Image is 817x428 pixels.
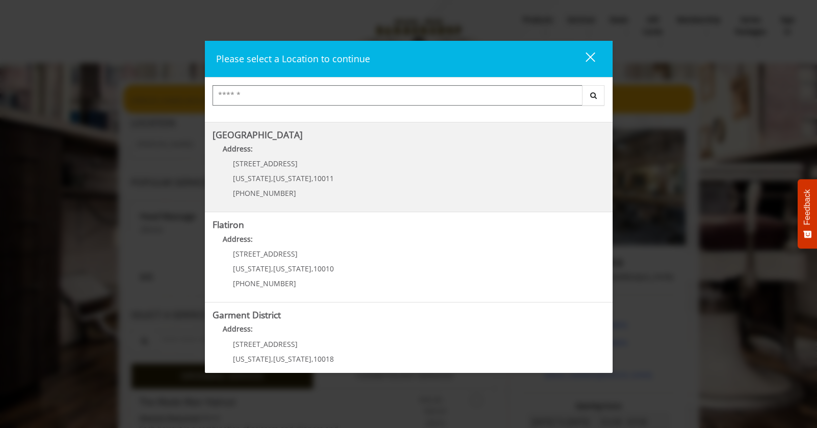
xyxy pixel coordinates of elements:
[588,92,599,99] i: Search button
[233,173,271,183] span: [US_STATE]
[803,189,812,225] span: Feedback
[233,264,271,273] span: [US_STATE]
[213,309,281,321] b: Garment District
[798,179,817,248] button: Feedback - Show survey
[311,354,313,364] span: ,
[311,173,313,183] span: ,
[216,53,370,65] span: Please select a Location to continue
[273,354,311,364] span: [US_STATE]
[213,129,303,141] b: [GEOGRAPHIC_DATA]
[233,159,298,168] span: [STREET_ADDRESS]
[271,354,273,364] span: ,
[574,52,594,67] div: close dialog
[213,85,605,111] div: Center Select
[223,234,253,244] b: Address:
[233,354,271,364] span: [US_STATE]
[213,218,244,231] b: Flatiron
[213,85,583,106] input: Search Center
[313,354,334,364] span: 10018
[233,339,298,349] span: [STREET_ADDRESS]
[311,264,313,273] span: ,
[567,48,601,69] button: close dialog
[233,249,298,259] span: [STREET_ADDRESS]
[313,264,334,273] span: 10010
[273,264,311,273] span: [US_STATE]
[313,173,334,183] span: 10011
[273,173,311,183] span: [US_STATE]
[271,264,273,273] span: ,
[233,279,296,288] span: [PHONE_NUMBER]
[223,324,253,334] b: Address:
[223,144,253,154] b: Address:
[233,188,296,198] span: [PHONE_NUMBER]
[271,173,273,183] span: ,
